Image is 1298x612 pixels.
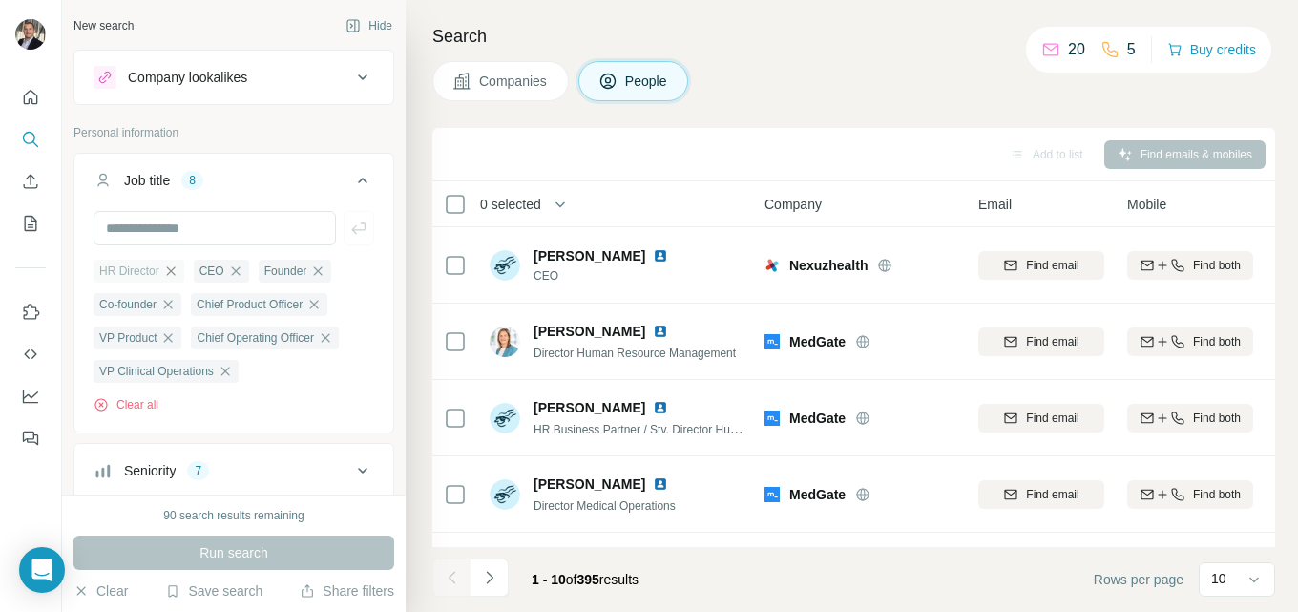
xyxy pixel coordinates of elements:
span: Chief Product Officer [197,296,303,313]
button: Feedback [15,421,46,455]
span: VP Product [99,329,157,347]
span: Find both [1193,257,1241,274]
button: Find email [978,327,1104,356]
button: Find email [978,251,1104,280]
span: Find email [1026,257,1078,274]
span: Find email [1026,410,1078,427]
button: Quick start [15,80,46,115]
button: Company lookalikes [74,54,393,100]
span: Find email [1026,333,1078,350]
span: CEO [534,267,691,285]
span: Find both [1193,486,1241,503]
img: Logo of Nexuzhealth [764,258,780,273]
button: My lists [15,206,46,241]
button: Use Surfe on LinkedIn [15,295,46,329]
img: LinkedIn logo [653,248,668,264]
span: [PERSON_NAME] [534,398,645,417]
button: Job title8 [74,158,393,211]
button: Buy credits [1167,36,1256,63]
span: Find both [1193,333,1241,350]
div: 90 search results remaining [163,507,304,524]
span: VP Clinical Operations [99,363,214,380]
span: Founder [264,263,307,280]
button: Find email [978,480,1104,509]
div: New search [73,17,134,34]
img: LinkedIn logo [653,324,668,339]
div: Company lookalikes [128,68,247,87]
img: Avatar [490,479,520,510]
img: Logo of MedGate [764,487,780,502]
h4: Search [432,23,1275,50]
div: Seniority [124,461,176,480]
button: Find both [1127,327,1253,356]
button: Search [15,122,46,157]
img: Avatar [490,403,520,433]
img: Logo of MedGate [764,411,780,426]
button: Find both [1127,480,1253,509]
span: People [625,72,669,91]
span: Director Medical Operations [534,499,676,513]
img: LinkedIn logo [653,400,668,415]
span: 0 selected [480,195,541,214]
span: Company [764,195,822,214]
span: results [532,572,639,587]
button: Save search [165,581,262,601]
p: 20 [1068,38,1085,61]
div: Job title [124,171,170,190]
button: Enrich CSV [15,164,46,199]
div: 8 [181,172,203,189]
span: 395 [577,572,599,587]
span: HR Business Partner / Stv. Director Human Resources [534,421,810,436]
img: Logo of MedGate [764,334,780,349]
button: Navigate to next page [471,559,509,597]
span: [PERSON_NAME] [534,322,645,341]
button: Find both [1127,251,1253,280]
button: Dashboard [15,379,46,413]
span: Co-founder [99,296,157,313]
span: HR Director [99,263,159,280]
span: MedGate [789,485,846,504]
span: Director Human Resource Management [534,347,736,360]
span: Rows per page [1094,570,1183,589]
span: CEO [199,263,224,280]
span: Mobile [1127,195,1166,214]
img: LinkedIn logo [653,476,668,492]
img: Avatar [490,250,520,281]
img: Avatar [490,327,520,357]
button: Find email [978,404,1104,433]
button: Use Surfe API [15,337,46,371]
p: 5 [1127,38,1136,61]
span: Companies [479,72,549,91]
div: Open Intercom Messenger [19,547,65,593]
span: [PERSON_NAME] [534,475,645,494]
button: Clear [73,581,128,601]
button: Find both [1127,404,1253,433]
button: Hide [332,11,406,40]
span: of [566,572,577,587]
span: Email [978,195,1012,214]
span: Chief Operating Officer [197,329,314,347]
span: Find email [1026,486,1078,503]
img: Avatar [15,19,46,50]
span: Nexuzhealth [789,256,868,275]
span: [PERSON_NAME] [534,246,645,265]
span: 1 - 10 [532,572,566,587]
button: Share filters [300,581,394,601]
p: Personal information [73,124,394,141]
span: Find both [1193,410,1241,427]
button: Seniority7 [74,448,393,494]
span: MedGate [789,332,846,351]
p: 10 [1211,569,1226,588]
div: 7 [187,462,209,479]
span: MedGate [789,409,846,428]
button: Clear all [94,396,158,413]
